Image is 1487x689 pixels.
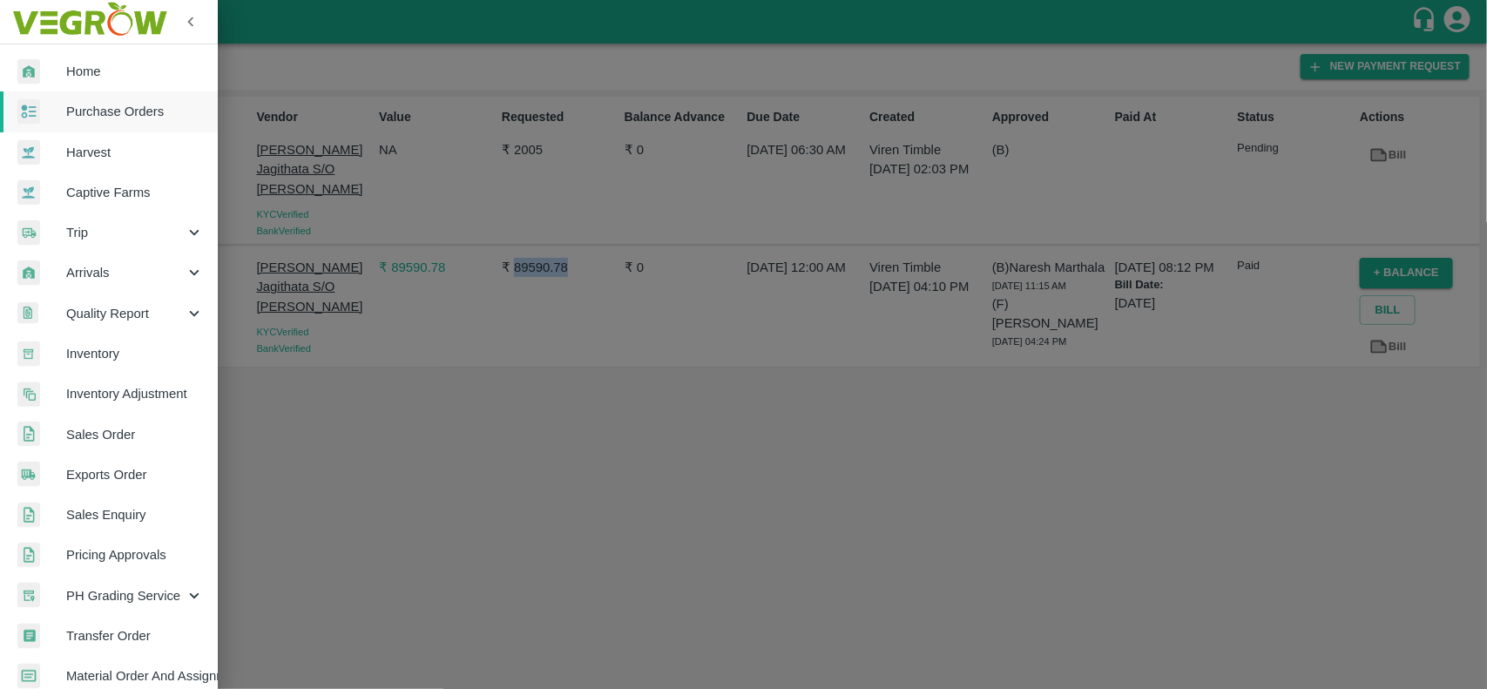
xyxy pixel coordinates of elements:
[17,664,40,689] img: centralMaterial
[66,263,185,282] span: Arrivals
[17,179,40,206] img: harvest
[17,59,40,84] img: whArrival
[66,425,204,444] span: Sales Order
[66,102,204,121] span: Purchase Orders
[17,422,40,447] img: sales
[17,382,40,407] img: inventory
[17,220,40,246] img: delivery
[17,302,38,324] img: qualityReport
[66,666,204,686] span: Material Order And Assignment
[66,505,204,524] span: Sales Enquiry
[66,586,185,605] span: PH Grading Service
[17,503,40,528] img: sales
[17,260,40,286] img: whArrival
[66,62,204,81] span: Home
[17,341,40,367] img: whInventory
[66,545,204,564] span: Pricing Approvals
[66,384,204,403] span: Inventory Adjustment
[66,626,204,645] span: Transfer Order
[66,304,185,323] span: Quality Report
[17,583,40,608] img: whTracker
[66,183,204,202] span: Captive Farms
[66,344,204,363] span: Inventory
[17,139,40,165] img: harvest
[66,223,185,242] span: Trip
[17,462,40,487] img: shipments
[66,143,204,162] span: Harvest
[17,624,40,649] img: whTransfer
[17,543,40,568] img: sales
[66,465,204,484] span: Exports Order
[17,99,40,125] img: reciept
